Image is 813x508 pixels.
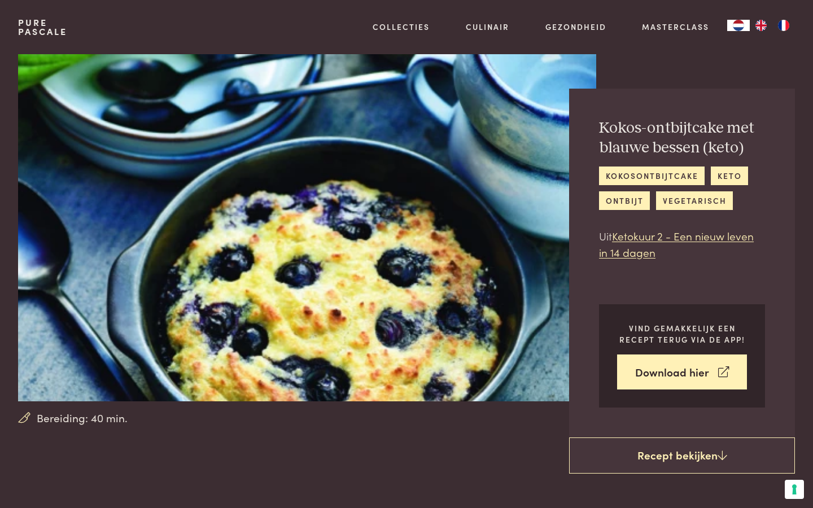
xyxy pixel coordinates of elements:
[750,20,795,31] ul: Language list
[599,228,765,260] p: Uit
[18,54,596,401] img: Kokos-ontbijtcake met blauwe bessen (keto)
[37,410,128,426] span: Bereiding: 40 min.
[785,480,804,499] button: Uw voorkeuren voor toestemming voor trackingtechnologieën
[750,20,772,31] a: EN
[642,21,709,33] a: Masterclass
[711,167,748,185] a: keto
[599,167,705,185] a: kokosontbijtcake
[617,322,747,345] p: Vind gemakkelijk een recept terug via de app!
[599,191,650,210] a: ontbijt
[18,18,67,36] a: PurePascale
[772,20,795,31] a: FR
[727,20,795,31] aside: Language selected: Nederlands
[599,119,765,157] h2: Kokos-ontbijtcake met blauwe bessen (keto)
[727,20,750,31] a: NL
[599,228,754,260] a: Ketokuur 2 - Een nieuw leven in 14 dagen
[373,21,430,33] a: Collecties
[545,21,606,33] a: Gezondheid
[617,354,747,390] a: Download hier
[656,191,733,210] a: vegetarisch
[727,20,750,31] div: Language
[466,21,509,33] a: Culinair
[569,437,795,474] a: Recept bekijken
